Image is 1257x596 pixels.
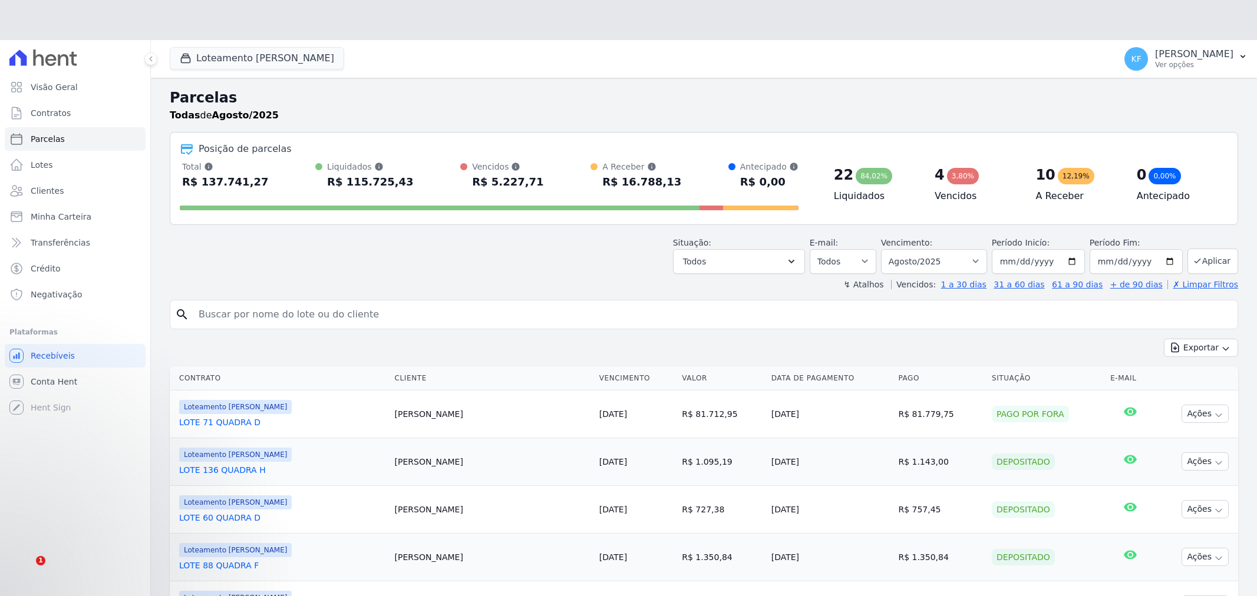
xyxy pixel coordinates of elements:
[212,110,279,121] strong: Agosto/2025
[31,263,61,274] span: Crédito
[179,416,385,428] a: LOTE 71 QUADRA D
[941,280,987,289] a: 1 a 30 dias
[327,161,414,173] div: Liquidados
[170,108,279,122] p: de
[390,438,595,485] td: [PERSON_NAME]
[31,289,83,300] span: Negativação
[1149,168,1180,184] div: 0,00%
[810,238,839,247] label: E-mail:
[1052,280,1103,289] a: 61 a 90 dias
[1035,189,1117,203] h4: A Receber
[5,344,146,367] a: Recebíveis
[673,238,711,247] label: Situação:
[327,173,414,191] div: R$ 115.725,43
[992,453,1055,470] div: Depositado
[602,161,681,173] div: A Receber
[992,238,1050,247] label: Período Inicío:
[182,173,269,191] div: R$ 137.741,27
[1182,452,1229,471] button: Ações
[677,366,766,390] th: Valor
[31,185,64,197] span: Clientes
[170,87,1238,108] h2: Parcelas
[1137,165,1147,184] div: 0
[856,168,892,184] div: 84,02%
[1187,249,1238,274] button: Aplicar
[31,211,91,223] span: Minha Carteira
[881,238,932,247] label: Vencimento:
[602,173,681,191] div: R$ 16.788,13
[673,249,805,274] button: Todos
[935,189,1017,203] h4: Vencidos
[31,107,71,119] span: Contratos
[9,325,141,339] div: Plataformas
[36,556,45,565] span: 1
[677,390,766,438] td: R$ 81.712,95
[599,552,627,562] a: [DATE]
[1155,48,1233,60] p: [PERSON_NAME]
[767,485,894,533] td: [DATE]
[5,75,146,99] a: Visão Geral
[994,280,1044,289] a: 31 a 60 dias
[834,189,916,203] h4: Liquidados
[5,101,146,125] a: Contratos
[1164,339,1238,357] button: Exportar
[947,168,979,184] div: 3,80%
[992,549,1055,565] div: Depositado
[5,127,146,151] a: Parcelas
[1182,405,1229,423] button: Ações
[893,366,987,390] th: Pago
[893,390,987,438] td: R$ 81.779,75
[472,161,543,173] div: Vencidos
[182,161,269,173] div: Total
[179,448,292,462] span: Loteamento [PERSON_NAME]
[1090,237,1183,249] label: Período Fim:
[1058,168,1094,184] div: 12,19%
[9,482,245,564] iframe: Intercom notifications mensagem
[1131,55,1141,63] span: KF
[31,133,65,145] span: Parcelas
[843,280,883,289] label: ↯ Atalhos
[179,559,385,571] a: LOTE 88 QUADRA F
[192,303,1233,326] input: Buscar por nome do lote ou do cliente
[170,47,344,69] button: Loteamento [PERSON_NAME]
[767,390,894,438] td: [DATE]
[893,485,987,533] td: R$ 757,45
[595,366,677,390] th: Vencimento
[31,237,90,249] span: Transferências
[599,457,627,466] a: [DATE]
[179,512,385,524] a: LOTE 60 QUADRA D
[175,307,189,322] i: search
[599,505,627,514] a: [DATE]
[1106,366,1154,390] th: E-mail
[992,501,1055,518] div: Depositado
[1182,500,1229,518] button: Ações
[740,161,799,173] div: Antecipado
[1155,60,1233,69] p: Ver opções
[170,110,200,121] strong: Todas
[987,366,1106,390] th: Situação
[893,533,987,581] td: R$ 1.350,84
[199,142,292,156] div: Posição de parcelas
[1110,280,1163,289] a: + de 90 dias
[935,165,945,184] div: 4
[5,205,146,229] a: Minha Carteira
[31,350,75,362] span: Recebíveis
[893,438,987,485] td: R$ 1.143,00
[834,165,853,184] div: 22
[5,231,146,254] a: Transferências
[992,406,1069,422] div: Pago por fora
[31,376,77,388] span: Conta Hent
[31,159,53,171] span: Lotes
[31,81,78,93] span: Visão Geral
[390,485,595,533] td: [PERSON_NAME]
[1115,42,1257,75] button: KF [PERSON_NAME] Ver opções
[5,370,146,393] a: Conta Hent
[891,280,936,289] label: Vencidos:
[767,533,894,581] td: [DATE]
[677,438,766,485] td: R$ 1.095,19
[5,283,146,306] a: Negativação
[390,390,595,438] td: [PERSON_NAME]
[5,153,146,177] a: Lotes
[677,485,766,533] td: R$ 727,38
[1035,165,1055,184] div: 10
